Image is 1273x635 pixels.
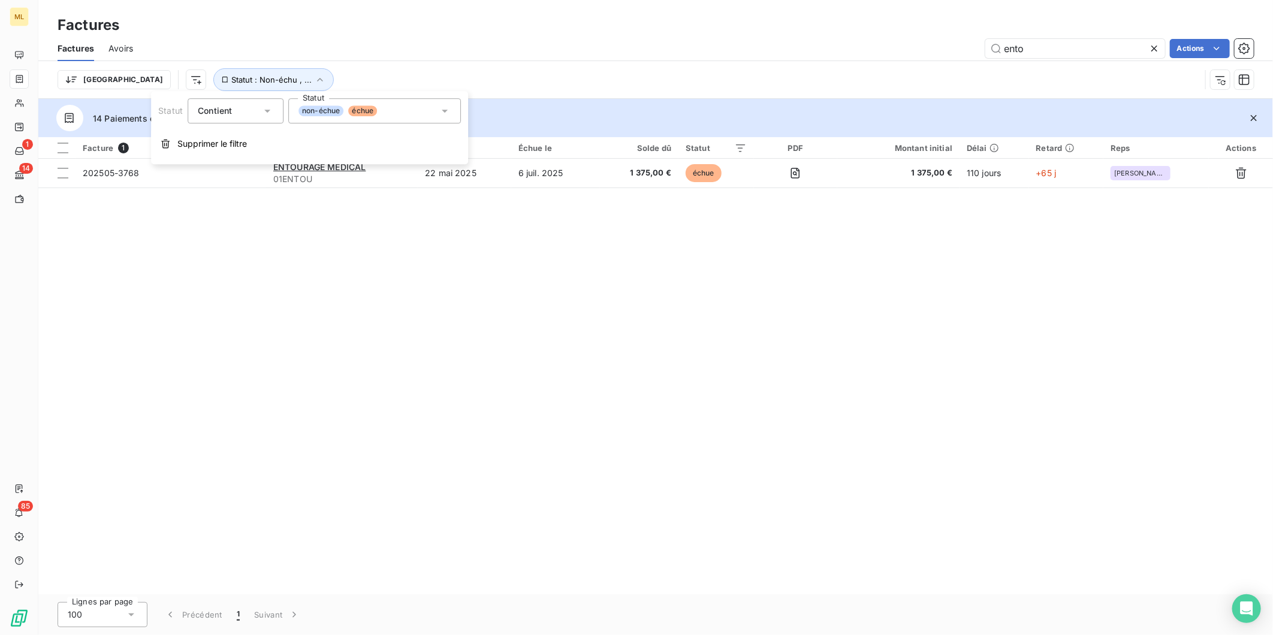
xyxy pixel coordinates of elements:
[1216,143,1266,153] div: Actions
[198,105,232,116] span: Contient
[686,164,722,182] span: échue
[58,70,171,89] button: [GEOGRAPHIC_DATA]
[68,609,82,621] span: 100
[607,167,671,179] span: 1 375,00 €
[58,14,119,36] h3: Factures
[273,173,411,185] span: 01ENTOU
[157,602,230,627] button: Précédent
[607,143,671,153] div: Solde dû
[967,143,1021,153] div: Délai
[231,75,312,84] span: Statut : Non-échu , ...
[19,163,33,174] span: 14
[230,602,247,627] button: 1
[686,143,747,153] div: Statut
[83,143,113,153] span: Facture
[213,68,334,91] button: Statut : Non-échu , ...
[298,105,343,116] span: non-échue
[1036,143,1097,153] div: Retard
[108,43,133,55] span: Avoirs
[418,159,511,188] td: 22 mai 2025
[1114,170,1167,177] span: [PERSON_NAME]
[10,7,29,26] div: ML
[985,39,1165,58] input: Rechercher
[237,609,240,621] span: 1
[151,131,468,157] button: Supprimer le filtre
[22,139,33,150] span: 1
[18,501,33,512] span: 85
[1111,143,1202,153] div: Reps
[83,168,140,178] span: 202505-3768
[511,159,600,188] td: 6 juil. 2025
[1170,39,1230,58] button: Actions
[58,43,94,55] span: Factures
[1036,168,1057,178] span: +65 j
[93,112,191,125] span: 14 Paiements en attente
[844,167,953,179] span: 1 375,00 €
[518,143,593,153] div: Échue le
[273,162,366,172] span: ENTOURAGE MEDICAL
[844,143,953,153] div: Montant initial
[1232,594,1261,623] div: Open Intercom Messenger
[960,159,1028,188] td: 110 jours
[118,143,129,153] span: 1
[348,105,377,116] span: échue
[247,602,307,627] button: Suivant
[761,143,829,153] div: PDF
[177,138,247,150] span: Supprimer le filtre
[10,609,29,628] img: Logo LeanPay
[158,105,183,116] span: Statut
